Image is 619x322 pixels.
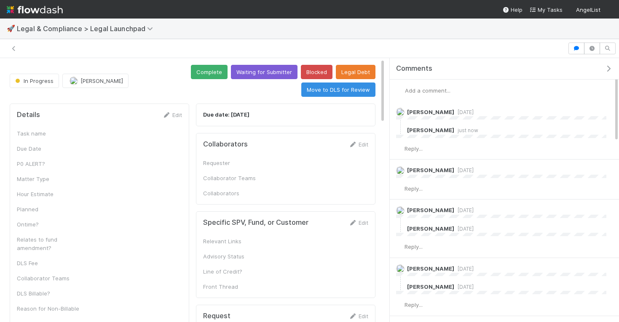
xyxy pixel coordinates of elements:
a: Edit [348,141,368,148]
img: avatar_784ea27d-2d59-4749-b480-57d513651deb.png [396,144,405,153]
div: Collaborator Teams [203,174,266,182]
div: Hour Estimate [17,190,80,198]
img: avatar_784ea27d-2d59-4749-b480-57d513651deb.png [396,243,405,251]
img: avatar_0b1dbcb8-f701-47e0-85bc-d79ccc0efe6c.png [396,166,405,175]
span: [DATE] [454,284,474,290]
span: AngelList [576,6,600,13]
span: [PERSON_NAME] [407,283,454,290]
div: Ontime? [17,220,80,229]
span: Reply... [405,185,423,192]
div: Line of Credit? [203,267,266,276]
h5: Collaborators [203,140,248,149]
img: avatar_784ea27d-2d59-4749-b480-57d513651deb.png [396,184,405,193]
div: Help [502,5,523,14]
button: Waiting for Submitter [231,65,297,79]
h5: Details [17,111,40,119]
span: [DATE] [454,207,474,213]
span: just now [454,127,478,133]
a: Edit [348,219,368,226]
span: [PERSON_NAME] [407,127,454,133]
span: Reply... [405,145,423,152]
strong: Due date: [DATE] [203,111,249,118]
button: Move to DLS for Review [301,82,375,97]
div: Collaborator Teams [17,274,80,282]
img: logo-inverted-e16ddd16eac7371096b0.svg [7,3,63,17]
div: Relates to fund amendment? [17,235,80,252]
h5: Specific SPV, Fund, or Customer [203,218,308,227]
img: avatar_784ea27d-2d59-4749-b480-57d513651deb.png [396,301,405,309]
button: Blocked [301,65,332,79]
span: [PERSON_NAME] [407,207,454,213]
div: Advisory Status [203,252,266,261]
h5: Request [203,312,230,320]
span: Reply... [405,243,423,250]
div: DLS Billable? [17,289,80,298]
span: Comments [396,64,432,73]
span: [DATE] [454,266,474,272]
img: avatar_784ea27d-2d59-4749-b480-57d513651deb.png [396,282,405,291]
span: My Tasks [529,6,563,13]
a: Edit [348,313,368,319]
div: Requester [203,159,266,167]
a: Edit [162,112,182,118]
div: Task name [17,129,80,138]
span: [DATE] [454,167,474,173]
div: Planned [17,205,80,213]
span: In Progress [13,77,54,84]
div: DLS Fee [17,259,80,267]
span: [PERSON_NAME] [407,265,454,272]
span: [DATE] [454,226,474,232]
div: Due Date [17,144,80,153]
div: Reason for Non-Billable [17,304,80,313]
button: In Progress [10,74,59,88]
img: avatar_784ea27d-2d59-4749-b480-57d513651deb.png [604,6,612,14]
span: Reply... [405,301,423,308]
span: 🚀 [7,25,15,32]
div: Matter Type [17,175,80,183]
div: Collaborators [203,189,266,197]
img: avatar_0b1dbcb8-f701-47e0-85bc-d79ccc0efe6c.png [396,206,405,215]
span: [PERSON_NAME] [407,225,454,232]
img: avatar_0b1dbcb8-f701-47e0-85bc-d79ccc0efe6c.png [396,108,405,116]
span: Add a comment... [405,87,450,94]
span: [PERSON_NAME] [407,167,454,173]
a: My Tasks [529,5,563,14]
button: Complete [191,65,228,79]
img: avatar_0b1dbcb8-f701-47e0-85bc-d79ccc0efe6c.png [396,264,405,273]
span: Legal & Compliance > Legal Launchpad [17,24,157,33]
div: Front Thread [203,282,266,291]
div: P0 ALERT? [17,160,80,168]
button: Legal Debt [336,65,375,79]
span: [PERSON_NAME] [407,109,454,115]
div: Relevant Links [203,237,266,245]
img: avatar_784ea27d-2d59-4749-b480-57d513651deb.png [397,86,405,95]
img: avatar_784ea27d-2d59-4749-b480-57d513651deb.png [396,126,405,135]
img: avatar_784ea27d-2d59-4749-b480-57d513651deb.png [396,224,405,233]
span: [DATE] [454,109,474,115]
